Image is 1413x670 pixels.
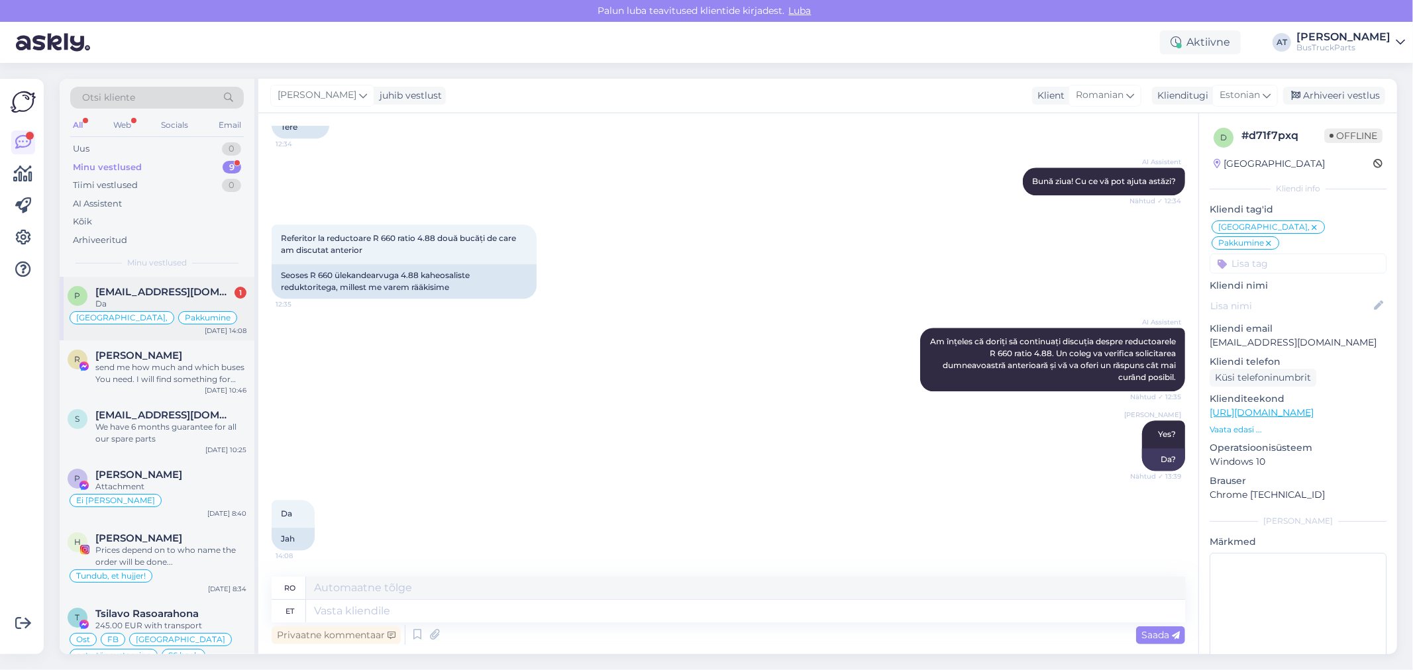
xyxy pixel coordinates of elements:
[95,532,182,544] span: Hasanen amjed - حسنين أمجد
[75,354,81,364] span: R
[168,651,199,659] span: S6 back
[207,508,246,518] div: [DATE] 8:40
[284,577,295,599] div: ro
[1210,488,1387,502] p: Chrome [TECHNICAL_ID]
[1210,279,1387,293] p: Kliendi nimi
[76,414,80,424] span: s
[374,89,442,103] div: juhib vestlust
[76,314,168,322] span: [GEOGRAPHIC_DATA],
[107,636,119,644] span: FB
[1296,32,1405,53] a: [PERSON_NAME]BusTruckParts
[111,117,134,134] div: Web
[235,287,246,299] div: 1
[185,314,231,322] span: Pakkumine
[1142,448,1185,471] div: Da?
[281,508,292,518] span: Da
[73,179,138,192] div: Tiimi vestlused
[272,626,401,644] div: Privaatne kommentaar
[1152,89,1208,103] div: Klienditugi
[222,142,241,156] div: 0
[76,651,151,659] span: ostu täpsustamine
[205,385,246,395] div: [DATE] 10:46
[70,117,85,134] div: All
[276,299,325,309] span: 12:35
[1032,89,1065,103] div: Klient
[73,197,122,211] div: AI Assistent
[1210,369,1316,387] div: Küsi telefoninumbrit
[95,298,246,310] div: Da
[1210,254,1387,273] input: Lisa tag
[1296,42,1390,53] div: BusTruckParts
[1141,629,1180,641] span: Saada
[95,620,246,632] div: 245.00 EUR with transport
[1160,30,1241,54] div: Aktiivne
[1131,317,1181,327] span: AI Assistent
[1210,203,1387,216] p: Kliendi tag'id
[1210,299,1371,313] input: Lisa nimi
[11,89,36,115] img: Askly Logo
[76,497,155,504] span: Ei [PERSON_NAME]
[95,361,246,385] div: send me how much and which buses You need. I will find something for You
[272,528,315,550] div: Jah
[76,612,80,622] span: T
[95,544,246,568] div: Prices depend on to who name the order will be done...
[1130,471,1181,481] span: Nähtud ✓ 13:39
[1210,336,1387,350] p: [EMAIL_ADDRESS][DOMAIN_NAME]
[1273,33,1291,52] div: AT
[95,608,199,620] span: Tsilavo Rasoarahona
[208,584,246,594] div: [DATE] 8:34
[1124,410,1181,420] span: [PERSON_NAME]
[1210,407,1314,418] a: [URL][DOMAIN_NAME]
[95,421,246,445] div: We have 6 months guarantee for all our spare parts
[95,286,233,298] span: prestenergy@gmail.com
[1210,424,1387,436] p: Vaata edasi ...
[1218,239,1264,247] span: Pakkumine
[1210,455,1387,469] p: Windows 10
[73,215,92,228] div: Kõik
[1158,429,1176,439] span: Yes?
[73,161,142,174] div: Minu vestlused
[205,326,246,336] div: [DATE] 14:08
[278,88,356,103] span: [PERSON_NAME]
[1214,157,1325,171] div: [GEOGRAPHIC_DATA]
[1220,88,1260,103] span: Estonian
[1283,87,1385,105] div: Arhiveeri vestlus
[158,117,191,134] div: Socials
[75,291,81,301] span: p
[1218,223,1310,231] span: [GEOGRAPHIC_DATA],
[216,117,244,134] div: Email
[1130,392,1181,402] span: Nähtud ✓ 12:35
[76,572,146,580] span: Tundub, et hujjer!
[1131,157,1181,167] span: AI Assistent
[1210,355,1387,369] p: Kliendi telefon
[82,91,135,105] span: Otsi kliente
[127,257,187,269] span: Minu vestlused
[95,481,246,493] div: Attachment
[1210,535,1387,549] p: Märkmed
[74,537,81,547] span: H
[785,5,815,17] span: Luba
[1032,176,1176,186] span: Bună ziua! Cu ce vă pot ajuta astăzi?
[1296,32,1390,42] div: [PERSON_NAME]
[73,142,89,156] div: Uus
[1220,132,1227,142] span: d
[1210,183,1387,195] div: Kliendi info
[76,636,90,644] span: Ost
[286,600,294,622] div: et
[281,233,518,255] span: Referitor la reductoare R 660 ratio 4.88 două bucăți de care am discutat anterior
[95,350,182,361] span: Roman Skatskov
[1210,322,1387,336] p: Kliendi email
[205,445,246,455] div: [DATE] 10:25
[1241,128,1324,144] div: # d71f7pxq
[136,636,225,644] span: [GEOGRAPHIC_DATA]
[1210,474,1387,488] p: Brauser
[1076,88,1124,103] span: Romanian
[272,264,537,299] div: Seoses R 660 ülekandearvuga 4.88 kaheosaliste reduktoritega, millest me varem rääkisime
[75,473,81,483] span: P
[276,139,325,149] span: 12:34
[930,336,1178,382] span: Am înțeles că doriți să continuați discuția despre reductoarele R 660 ratio 4.88. Un coleg va ver...
[276,551,325,561] span: 14:08
[1324,128,1383,143] span: Offline
[1210,515,1387,527] div: [PERSON_NAME]
[73,234,127,247] div: Arhiveeritud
